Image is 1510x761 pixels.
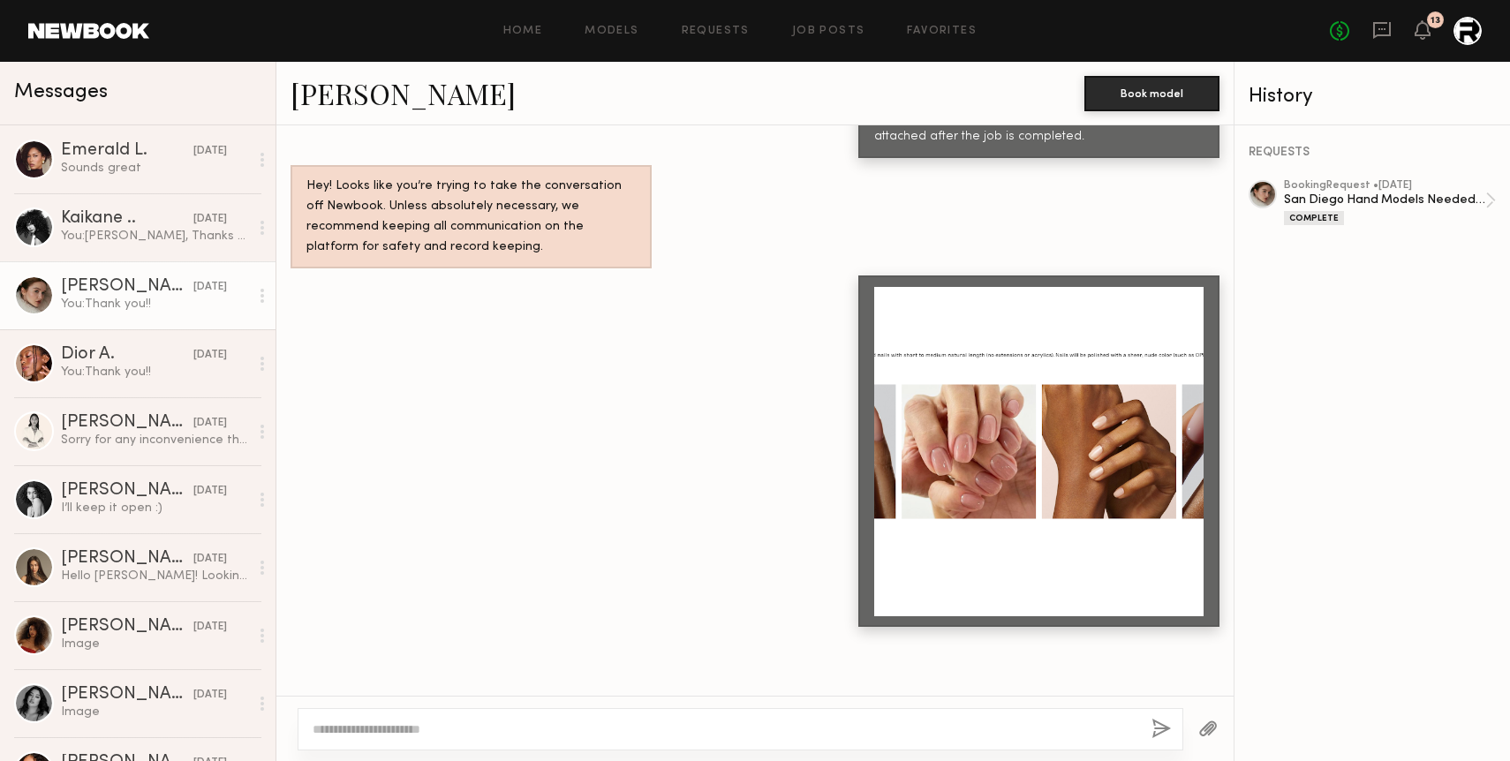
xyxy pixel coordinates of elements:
[61,618,193,636] div: [PERSON_NAME]
[193,619,227,636] div: [DATE]
[193,211,227,228] div: [DATE]
[61,432,249,448] div: Sorry for any inconvenience this may cause
[1431,16,1440,26] div: 13
[1249,147,1496,159] div: REQUESTS
[1084,85,1219,100] a: Book model
[61,550,193,568] div: [PERSON_NAME]
[193,687,227,704] div: [DATE]
[193,279,227,296] div: [DATE]
[907,26,977,37] a: Favorites
[1284,192,1485,208] div: San Diego Hand Models Needed (9/4)
[61,568,249,584] div: Hello [PERSON_NAME]! Looking forward to hearing back from you [EMAIL_ADDRESS][DOMAIN_NAME] Thanks 🙏🏼
[193,143,227,160] div: [DATE]
[61,482,193,500] div: [PERSON_NAME]
[61,228,249,245] div: You: [PERSON_NAME], Thanks for flagging the $26 nail reimbursement. In Newbook, reimbursements ge...
[61,210,193,228] div: Kaikane ..
[503,26,543,37] a: Home
[306,177,636,258] div: Hey! Looks like you’re trying to take the conversation off Newbook. Unless absolutely necessary, ...
[61,296,249,313] div: You: Thank you!!
[61,414,193,432] div: [PERSON_NAME]
[193,415,227,432] div: [DATE]
[61,704,249,720] div: Image
[291,74,516,112] a: [PERSON_NAME]
[61,278,193,296] div: [PERSON_NAME]
[792,26,865,37] a: Job Posts
[1084,76,1219,111] button: Book model
[61,500,249,516] div: I’ll keep it open :)
[1284,180,1485,192] div: booking Request • [DATE]
[193,483,227,500] div: [DATE]
[61,364,249,380] div: You: Thank you!!
[585,26,638,37] a: Models
[61,142,193,160] div: Emerald L.
[61,686,193,704] div: [PERSON_NAME]
[61,346,193,364] div: Dior A.
[61,636,249,652] div: Image
[1284,180,1496,225] a: bookingRequest •[DATE]San Diego Hand Models Needed (9/4)Complete
[1284,211,1344,225] div: Complete
[14,82,108,102] span: Messages
[193,551,227,568] div: [DATE]
[1249,87,1496,107] div: History
[193,347,227,364] div: [DATE]
[682,26,750,37] a: Requests
[61,160,249,177] div: Sounds great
